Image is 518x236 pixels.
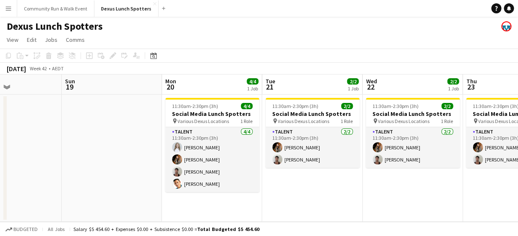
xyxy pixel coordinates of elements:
button: Dexus Lunch Spotters [94,0,159,17]
a: View [3,34,22,45]
a: Edit [23,34,40,45]
div: AEDT [52,65,64,72]
span: Week 42 [28,65,49,72]
div: [DATE] [7,64,26,73]
span: All jobs [46,226,66,232]
span: Total Budgeted $5 454.60 [197,226,259,232]
a: Comms [62,34,88,45]
button: Budgeted [4,225,39,234]
app-user-avatar: Kristin Kenneally [501,21,511,31]
button: Community Run & Walk Event [17,0,94,17]
span: Budgeted [13,226,38,232]
span: View [7,36,18,44]
h1: Dexus Lunch Spotters [7,20,103,33]
span: Comms [66,36,85,44]
span: Edit [27,36,36,44]
div: Salary $5 454.60 + Expenses $0.00 + Subsistence $0.00 = [73,226,259,232]
a: Jobs [42,34,61,45]
span: Jobs [45,36,57,44]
